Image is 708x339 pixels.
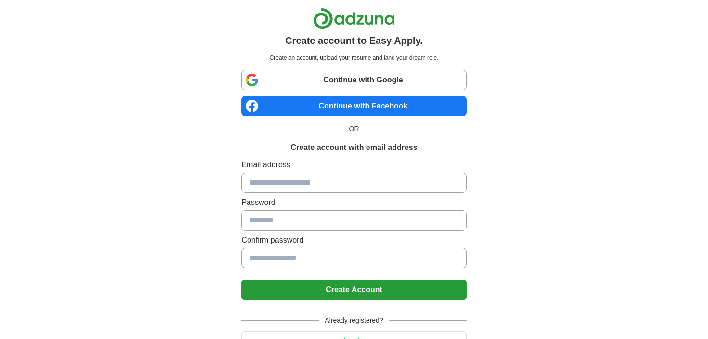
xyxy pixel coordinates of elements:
a: Continue with Google [241,70,466,90]
label: Confirm password [241,234,466,246]
a: Continue with Facebook [241,96,466,116]
p: Create an account, upload your resume and land your dream role. [243,54,464,62]
h1: Create account with email address [290,142,417,153]
span: OR [343,124,365,134]
label: Email address [241,159,466,171]
button: Create Account [241,280,466,300]
h1: Create account to Easy Apply. [285,33,423,48]
label: Password [241,197,466,208]
span: Already registered? [319,315,389,325]
img: Adzuna logo [313,8,395,29]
